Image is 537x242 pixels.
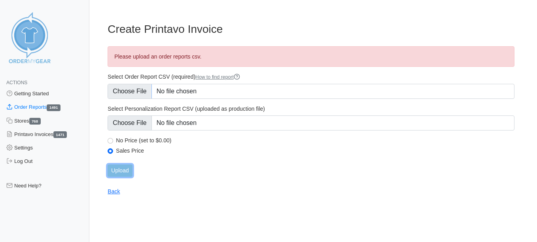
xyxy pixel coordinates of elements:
h3: Create Printavo Invoice [108,23,514,36]
span: Actions [6,80,27,85]
span: 768 [29,118,41,125]
div: Please upload an order reports csv. [108,46,514,67]
span: 1491 [47,104,60,111]
label: Select Order Report CSV (required) [108,73,514,81]
label: Sales Price [116,147,514,154]
label: Select Personalization Report CSV (uploaded as production file) [108,105,514,112]
span: 1471 [53,131,67,138]
a: Back [108,188,120,195]
label: No Price (set to $0.00) [116,137,514,144]
input: Upload [108,164,132,177]
a: How to find report [195,74,240,80]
